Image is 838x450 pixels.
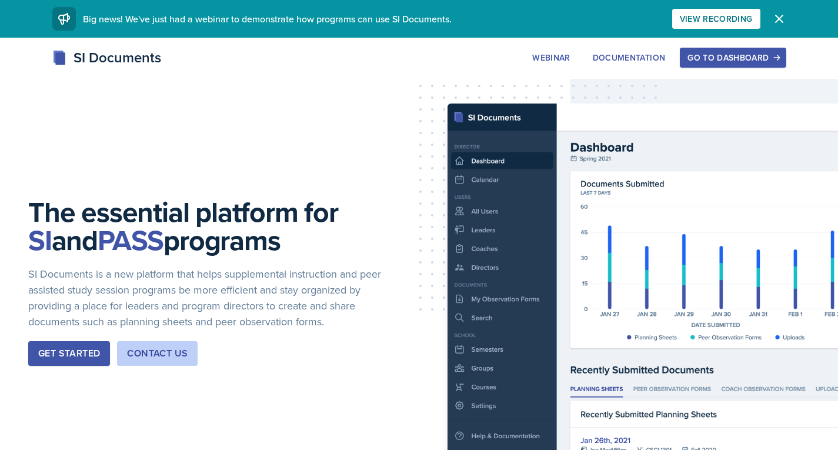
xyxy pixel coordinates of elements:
button: Get Started [28,341,110,366]
div: Documentation [593,53,666,62]
button: Contact Us [117,341,198,366]
div: View Recording [680,14,753,24]
div: Get Started [38,346,100,361]
div: Webinar [532,53,570,62]
span: Big news! We've just had a webinar to demonstrate how programs can use SI Documents. [83,12,452,25]
button: Webinar [525,48,577,68]
button: Documentation [585,48,673,68]
button: View Recording [672,9,760,29]
div: SI Documents [52,47,161,68]
button: Go to Dashboard [680,48,786,68]
div: Contact Us [127,346,188,361]
div: Go to Dashboard [687,53,778,62]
